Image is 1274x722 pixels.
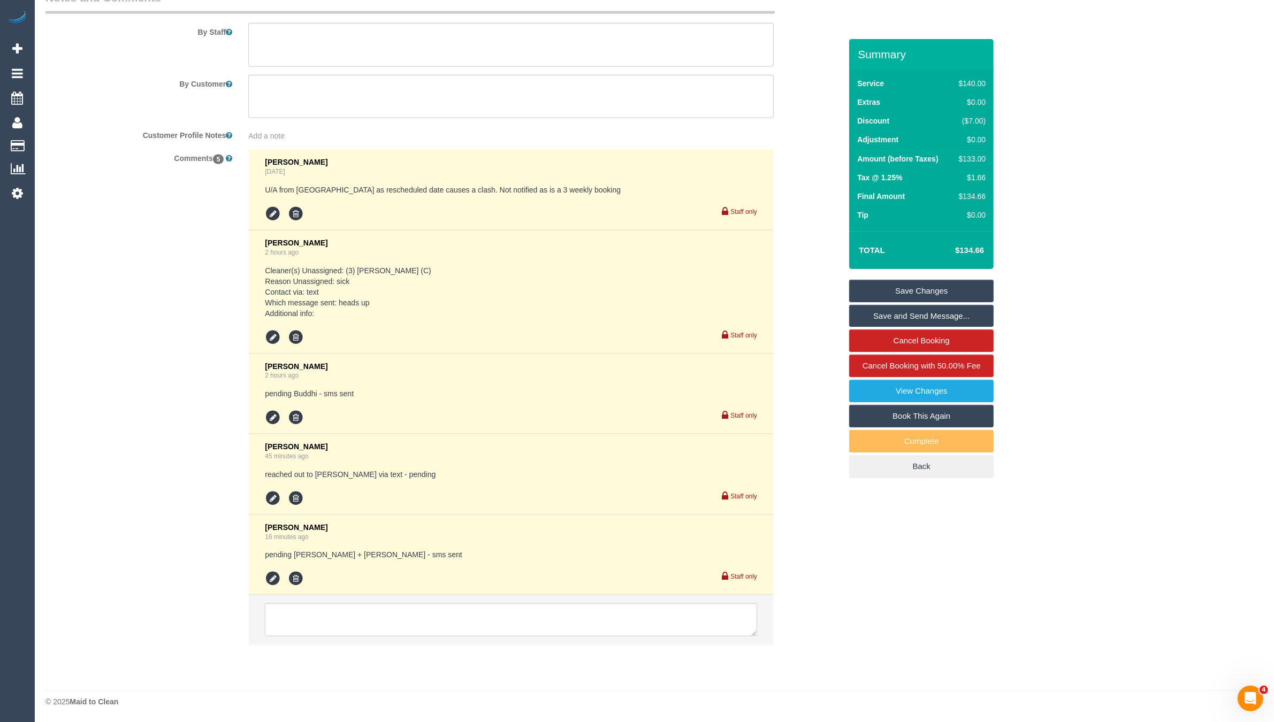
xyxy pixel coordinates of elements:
strong: Maid to Clean [70,697,118,706]
small: Staff only [731,412,757,419]
span: 4 [1260,686,1268,694]
iframe: Intercom live chat [1238,686,1263,711]
span: [PERSON_NAME] [265,442,327,451]
div: ($7.00) [955,116,986,126]
a: Cancel Booking with 50.00% Fee [849,355,994,377]
pre: pending [PERSON_NAME] + [PERSON_NAME] - sms sent [265,549,757,560]
a: 16 minutes ago [265,533,308,541]
span: Cancel Booking with 50.00% Fee [863,361,981,370]
label: Final Amount [857,191,905,202]
div: $134.66 [955,191,986,202]
a: 45 minutes ago [265,452,308,460]
span: [PERSON_NAME] [265,239,327,247]
a: 2 hours ago [265,372,299,379]
img: Automaid Logo [6,11,28,26]
label: Tip [857,210,868,220]
div: $133.00 [955,153,986,164]
label: Comments [37,149,240,164]
div: © 2025 [45,696,1263,707]
span: 5 [213,155,224,164]
small: Staff only [731,573,757,580]
div: $0.00 [955,210,986,220]
label: Amount (before Taxes) [857,153,938,164]
small: Staff only [731,208,757,216]
label: Service [857,78,884,89]
a: Save and Send Message... [849,305,994,327]
a: [DATE] [265,168,285,175]
label: Tax @ 1.25% [857,172,902,183]
a: 2 hours ago [265,249,299,256]
span: [PERSON_NAME] [265,523,327,532]
label: By Customer [37,75,240,89]
small: Staff only [731,332,757,339]
pre: pending Buddhi - sms sent [265,388,757,399]
div: $140.00 [955,78,986,89]
pre: reached out to [PERSON_NAME] via text - pending [265,469,757,480]
div: $0.00 [955,134,986,145]
strong: Total [859,245,885,255]
pre: U/A from [GEOGRAPHIC_DATA] as rescheduled date causes a clash. Not notified as is a 3 weekly booking [265,185,757,195]
a: Save Changes [849,280,994,302]
label: Customer Profile Notes [37,126,240,141]
label: Discount [857,116,889,126]
a: Cancel Booking [849,329,994,352]
span: Add a note [248,132,285,140]
div: $0.00 [955,97,986,107]
label: Extras [857,97,880,107]
a: Book This Again [849,405,994,427]
a: Back [849,455,994,478]
label: By Staff [37,23,240,37]
h3: Summary [858,48,988,60]
span: [PERSON_NAME] [265,362,327,371]
label: Adjustment [857,134,898,145]
div: $1.66 [955,172,986,183]
a: View Changes [849,380,994,402]
h4: $134.66 [923,246,984,255]
pre: Cleaner(s) Unassigned: (3) [PERSON_NAME] (C) Reason Unassigned: sick Contact via: text Which mess... [265,265,757,319]
span: [PERSON_NAME] [265,158,327,166]
small: Staff only [731,493,757,500]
